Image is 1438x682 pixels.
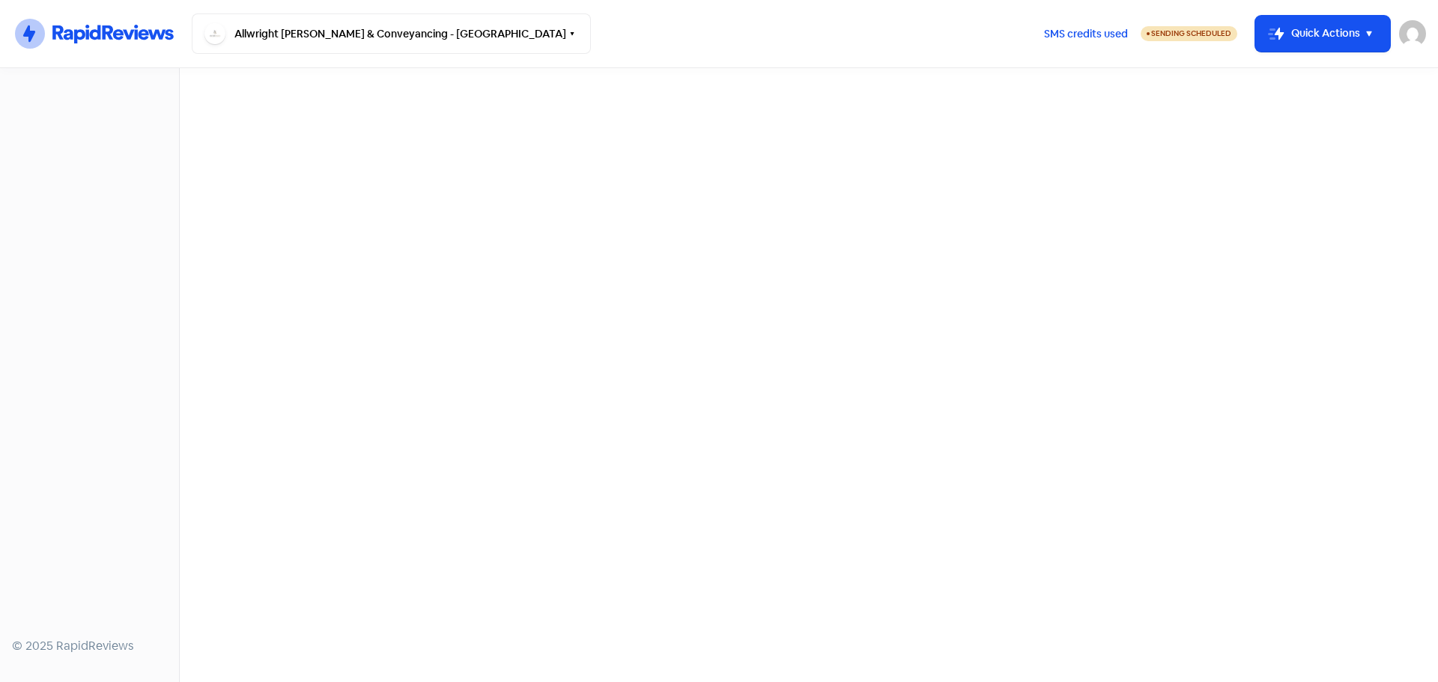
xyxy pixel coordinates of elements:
span: Sending Scheduled [1151,28,1231,38]
span: SMS credits used [1044,26,1128,42]
img: User [1399,20,1426,47]
div: © 2025 RapidReviews [12,637,167,655]
a: Sending Scheduled [1141,25,1237,43]
button: Allwright [PERSON_NAME] & Conveyancing - [GEOGRAPHIC_DATA] [192,13,591,54]
button: Quick Actions [1255,16,1390,52]
a: SMS credits used [1031,25,1141,40]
